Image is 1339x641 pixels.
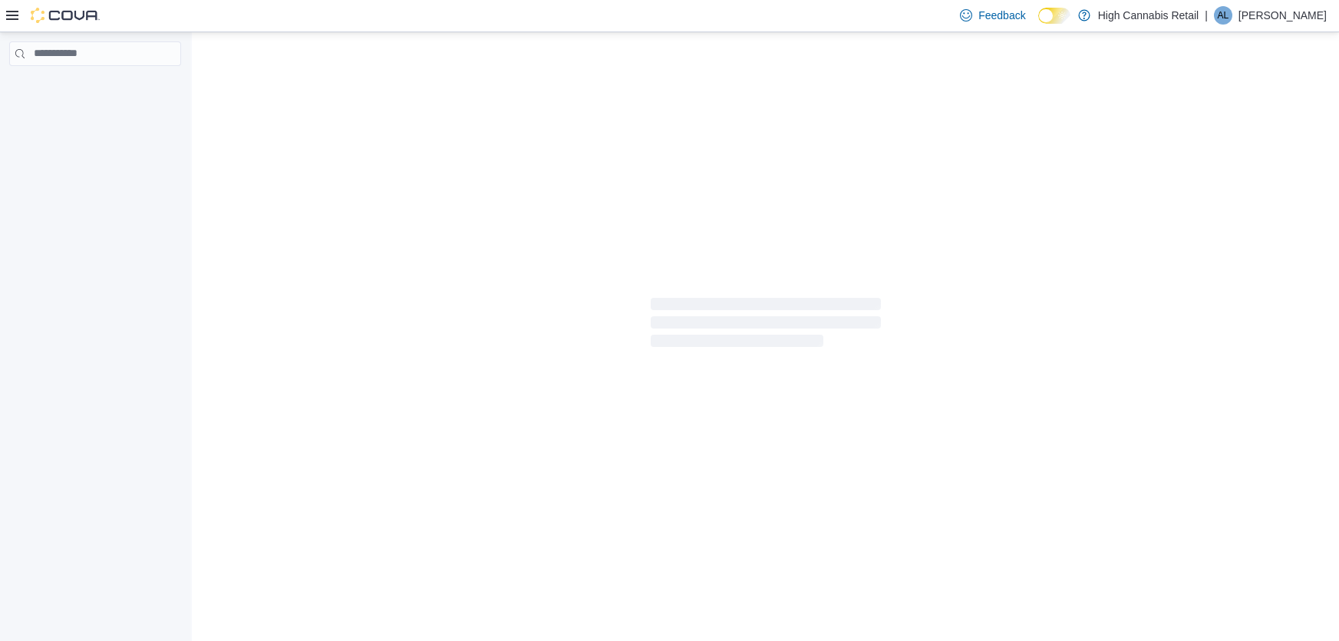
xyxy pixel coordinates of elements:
[1205,6,1208,25] p: |
[1238,6,1327,25] p: [PERSON_NAME]
[31,8,100,23] img: Cova
[1214,6,1232,25] div: Amy Lalonde
[9,69,181,106] nav: Complex example
[1218,6,1229,25] span: AL
[1038,8,1070,24] input: Dark Mode
[1098,6,1199,25] p: High Cannabis Retail
[1038,24,1039,25] span: Dark Mode
[651,301,881,350] span: Loading
[978,8,1025,23] span: Feedback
